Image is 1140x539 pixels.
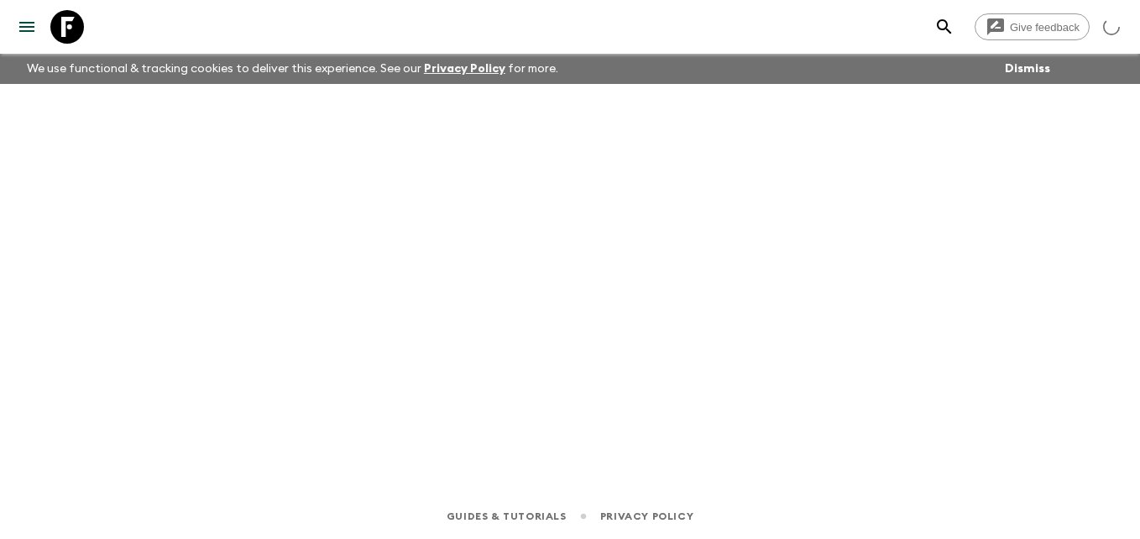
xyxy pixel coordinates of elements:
span: Give feedback [1001,21,1089,34]
a: Guides & Tutorials [447,507,567,526]
button: menu [10,10,44,44]
button: search adventures [928,10,961,44]
p: We use functional & tracking cookies to deliver this experience. See our for more. [20,54,565,84]
a: Privacy Policy [600,507,693,526]
button: Dismiss [1001,57,1054,81]
a: Privacy Policy [424,63,505,75]
a: Give feedback [975,13,1090,40]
